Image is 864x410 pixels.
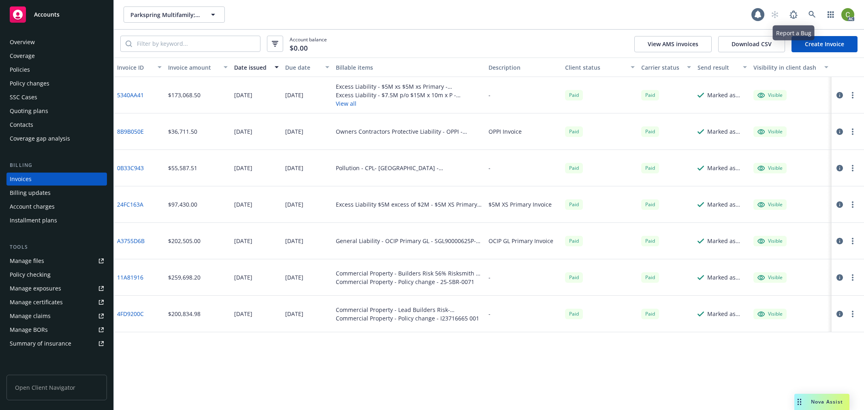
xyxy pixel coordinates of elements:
[285,127,303,136] div: [DATE]
[10,268,51,281] div: Policy checking
[168,91,201,99] div: $173,068.50
[285,237,303,245] div: [DATE]
[10,36,35,49] div: Overview
[707,127,747,136] div: Marked as sent
[641,63,682,72] div: Carrier status
[168,164,197,172] div: $55,587.51
[117,63,153,72] div: Invoice ID
[10,118,33,131] div: Contacts
[34,11,60,18] span: Accounts
[718,36,785,52] button: Download CSV
[6,375,107,400] span: Open Client Navigator
[841,8,854,21] img: photo
[641,163,659,173] span: Paid
[6,3,107,26] a: Accounts
[10,49,35,62] div: Coverage
[6,243,107,251] div: Tools
[10,186,51,199] div: Billing updates
[489,164,491,172] div: -
[6,105,107,117] a: Quoting plans
[234,91,252,99] div: [DATE]
[565,163,583,173] div: Paid
[823,6,839,23] a: Switch app
[6,296,107,309] a: Manage certificates
[753,63,819,72] div: Visibility in client dash
[10,214,57,227] div: Installment plans
[336,278,482,286] div: Commercial Property - Policy change - 25-SBR-0071
[641,199,659,209] div: Paid
[336,269,482,278] div: Commercial Property - Builders Risk 56% Risksmith - 25-SBR-0071
[757,92,783,99] div: Visible
[489,91,491,99] div: -
[707,200,747,209] div: Marked as sent
[6,132,107,145] a: Coverage gap analysis
[804,6,820,23] a: Search
[285,164,303,172] div: [DATE]
[489,200,552,209] div: $5M XS Primary Invoice
[565,90,583,100] span: Paid
[130,11,201,19] span: Parkspring Multifamily; Commons at [GEOGRAPHIC_DATA], LP
[10,296,63,309] div: Manage certificates
[285,63,321,72] div: Due date
[565,199,583,209] div: Paid
[10,200,55,213] div: Account charges
[565,272,583,282] span: Paid
[6,36,107,49] a: Overview
[336,314,482,322] div: Commercial Property - Policy change - I23716665 001
[336,164,482,172] div: Pollution - CPL- [GEOGRAPHIC_DATA] - ICELLUW00163369
[6,118,107,131] a: Contacts
[565,309,583,319] span: Paid
[117,127,144,136] a: 8B9B050E
[168,200,197,209] div: $97,430.00
[6,366,107,374] div: Analytics hub
[132,36,260,51] input: Filter by keyword...
[565,126,583,137] div: Paid
[234,273,252,282] div: [DATE]
[707,237,747,245] div: Marked as sent
[634,36,712,52] button: View AMS invoices
[565,236,583,246] div: Paid
[117,200,143,209] a: 24FC163A
[489,127,522,136] div: OPPI Invoice
[6,186,107,199] a: Billing updates
[10,63,30,76] div: Policies
[10,105,48,117] div: Quoting plans
[336,200,482,209] div: Excess Liability $5M excess of $2M - $5M XS Primary - CSX90406494P-00
[757,274,783,281] div: Visible
[285,91,303,99] div: [DATE]
[757,201,783,208] div: Visible
[117,273,143,282] a: 11A81916
[6,214,107,227] a: Installment plans
[6,282,107,295] a: Manage exposures
[10,337,71,350] div: Summary of insurance
[336,91,482,99] div: Excess Liability - $7.5M p/o $15M x 10m x P - UXP1058374-00
[10,91,37,104] div: SSC Cases
[285,200,303,209] div: [DATE]
[785,6,802,23] a: Report a Bug
[10,173,32,186] div: Invoices
[290,43,308,53] span: $0.00
[641,272,659,282] div: Paid
[234,200,252,209] div: [DATE]
[168,310,201,318] div: $200,834.98
[641,90,659,100] div: Paid
[117,164,144,172] a: 0B33C943
[757,237,783,245] div: Visible
[336,63,482,72] div: Billable items
[336,82,482,91] div: Excess Liability - $5M xs $5M xs Primary - GB8EX00009-251
[694,58,750,77] button: Send result
[485,58,562,77] button: Description
[641,309,659,319] div: Paid
[6,337,107,350] a: Summary of insurance
[6,254,107,267] a: Manage files
[641,126,659,137] div: Paid
[767,6,783,23] a: Start snowing
[6,161,107,169] div: Billing
[6,173,107,186] a: Invoices
[117,310,144,318] a: 4FD9200C
[10,132,70,145] div: Coverage gap analysis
